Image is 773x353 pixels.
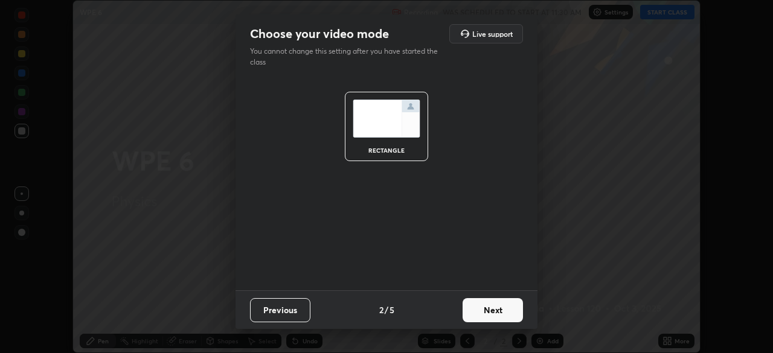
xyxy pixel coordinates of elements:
[250,298,310,322] button: Previous
[353,100,420,138] img: normalScreenIcon.ae25ed63.svg
[250,46,446,68] p: You cannot change this setting after you have started the class
[362,147,411,153] div: rectangle
[472,30,513,37] h5: Live support
[463,298,523,322] button: Next
[390,304,394,316] h4: 5
[250,26,389,42] h2: Choose your video mode
[379,304,383,316] h4: 2
[385,304,388,316] h4: /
